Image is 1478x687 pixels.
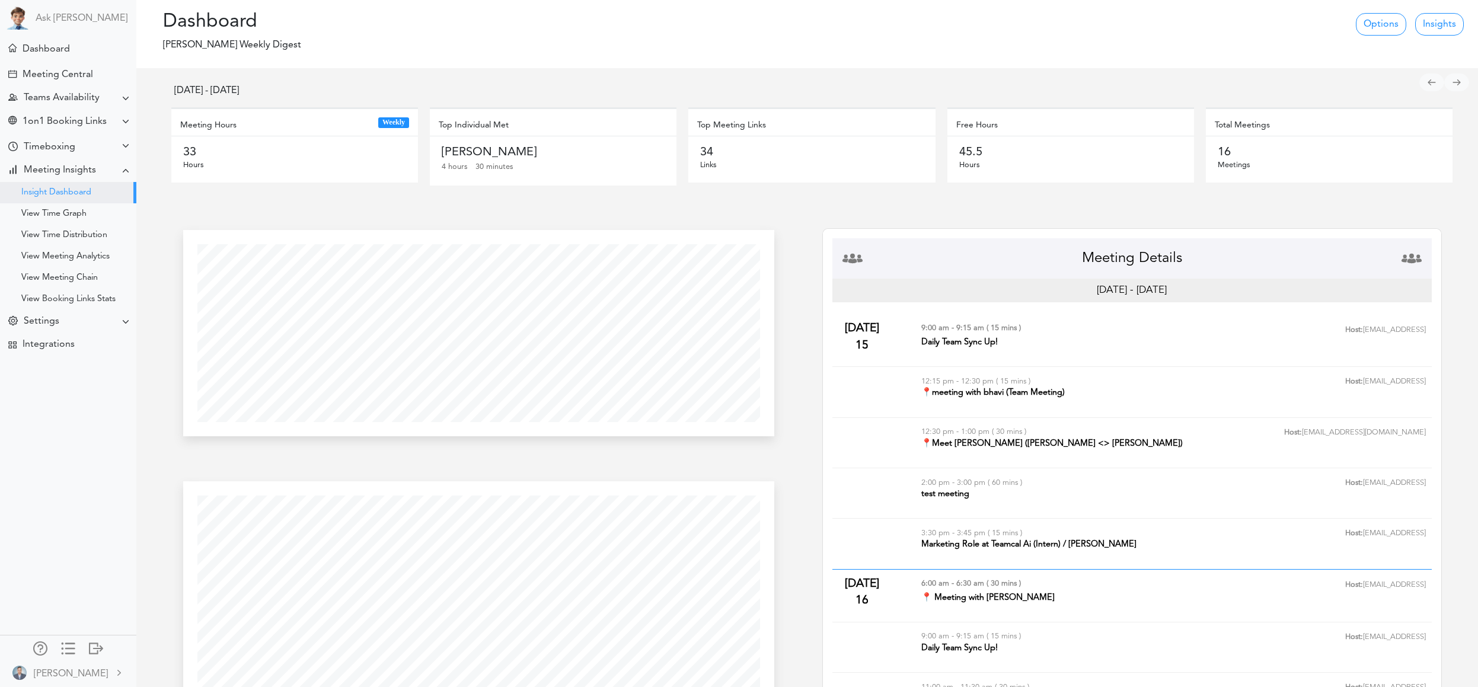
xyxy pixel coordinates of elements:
[844,320,880,354] div: [DATE] 15
[8,70,17,78] div: Create Meeting
[844,576,880,610] div: [DATE] 16
[1313,477,1426,488] div: [EMAIL_ADDRESS]
[1313,376,1426,387] div: [EMAIL_ADDRESS]
[1345,529,1363,537] b: Host:
[442,163,467,171] small: 4 hours
[886,376,1030,387] div: 12:15 pm - 12:30 pm ( 15 mins )
[23,44,70,55] div: Dashboard
[700,145,923,159] h5: 34
[1313,324,1426,335] div: [EMAIL_ADDRESS]
[21,254,110,260] div: View Meeting Analytics
[8,116,17,127] div: Share Meeting Link
[838,244,867,273] img: team.svg
[475,163,513,171] small: 30 minutes
[1218,145,1441,159] h5: 16
[1252,427,1426,438] div: [EMAIL_ADDRESS][DOMAIN_NAME]
[21,190,91,196] div: Insight Dashboard
[145,38,574,52] p: [PERSON_NAME] Weekly Digest
[959,161,979,169] small: Hours
[442,145,665,159] h5: [PERSON_NAME]
[439,120,509,130] h5: Top Individual Met
[886,631,1021,642] div: 9:00 am - 9:15 am ( 15 mins )
[886,478,1022,488] div: 2:00 pm - 3:00 pm ( 60 mins )
[34,667,108,681] div: [PERSON_NAME]
[886,539,1137,551] div: Marketing Role at Teamcal Ai (Intern) / [PERSON_NAME]
[1218,161,1250,169] small: Meetings
[1313,528,1426,539] div: [EMAIL_ADDRESS]
[1345,581,1363,589] b: Host:
[956,120,998,130] h5: Free Hours
[23,116,107,127] div: 1on1 Booking Links
[906,579,1021,589] div: 6:00 am - 6:30 am ( 30 mins )
[700,161,716,169] small: Links
[1284,429,1302,436] b: Host:
[180,120,237,130] h5: Meeting Hours
[8,142,18,153] div: Time Your Goals
[378,117,409,128] span: Weekly
[886,528,1022,539] div: 3:30 pm - 3:45 pm ( 15 mins )
[24,92,100,104] div: Teams Availability
[1345,479,1363,487] b: Host:
[24,142,75,153] div: Timeboxing
[61,641,75,653] div: Show only icons
[1097,285,1167,296] h2: [DATE] - [DATE]
[36,13,127,24] a: Ask [PERSON_NAME]
[1345,633,1363,641] b: Host:
[886,488,969,500] div: test meeting
[886,643,998,654] div: Daily Team Sync Up!
[697,120,766,130] h5: Top Meeting Links
[8,341,17,349] div: TEAMCAL AI Workflow Apps
[21,275,98,281] div: View Meeting Chain
[183,145,406,159] h5: 33
[906,323,1021,334] div: 9:00 am - 9:15 am ( 15 mins )
[8,44,17,52] div: Meeting Dashboard
[1313,579,1426,590] div: [EMAIL_ADDRESS]
[1345,378,1363,385] b: Host:
[886,427,1026,437] div: 12:30 pm - 1:00 pm ( 30 mins )
[959,145,1182,159] h5: 45.5
[174,84,1450,98] p: [DATE] - [DATE]
[183,161,203,169] small: Hours
[1313,631,1426,643] div: [EMAIL_ADDRESS]
[1,659,135,686] a: [PERSON_NAME]
[23,69,93,81] div: Meeting Central
[12,666,27,680] img: BWv8PPf8N0ctf3JvtTlAAAAAASUVORK5CYII=
[1415,13,1464,36] a: Insights
[6,6,30,30] img: Powered by TEAMCAL AI
[21,232,107,238] div: View Time Distribution
[1397,244,1426,273] img: team.svg
[61,641,75,658] a: Change side menu
[33,641,47,658] a: Manage Members and Externals
[1345,326,1363,334] b: Host:
[886,438,1183,450] div: 📍Meet [PERSON_NAME] ([PERSON_NAME] <> [PERSON_NAME])
[89,641,103,653] div: Log out
[886,387,1065,399] div: 📍meeting with bhavi (Team Meeting)
[145,11,574,33] h2: Dashboard
[906,337,998,349] div: Daily Team Sync Up!
[21,211,87,217] div: View Time Graph
[33,641,47,653] div: Manage Members and Externals
[24,316,59,327] div: Settings
[1082,250,1182,267] h2: Meeting Details
[24,165,96,176] div: Meeting Insights
[23,339,75,350] div: Integrations
[21,296,116,302] div: View Booking Links Stats
[906,592,1055,604] div: 📍 Meeting with [PERSON_NAME]
[1215,120,1270,130] h5: Total Meetings
[1356,13,1406,36] a: Options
